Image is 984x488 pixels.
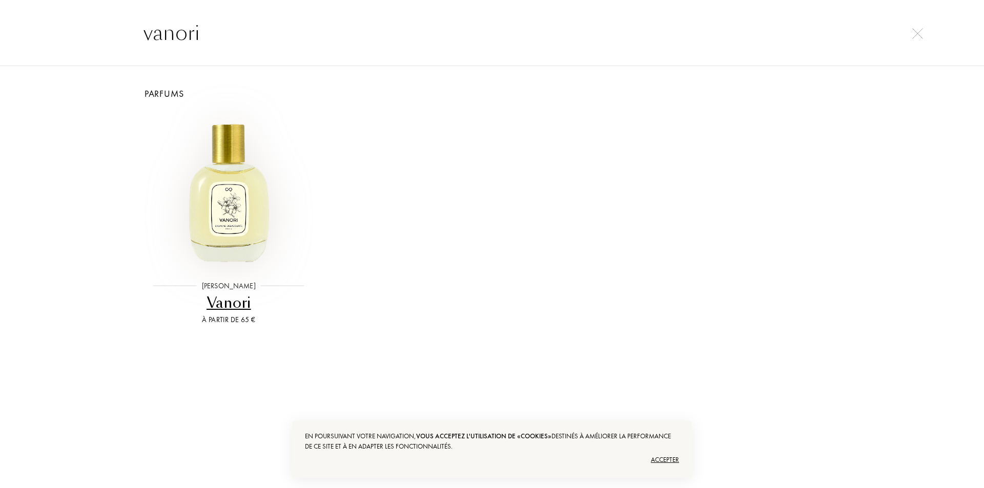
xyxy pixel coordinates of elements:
div: Vanori [145,293,313,313]
div: Accepter [305,452,679,468]
div: [PERSON_NAME] [197,281,261,291]
div: À partir de 65 € [145,314,313,325]
a: Vanori[PERSON_NAME]VanoriÀ partir de 65 € [141,100,317,338]
img: cross.svg [912,28,923,39]
span: vous acceptez l'utilisation de «cookies» [416,432,551,440]
input: Rechercher [123,17,861,48]
img: Vanori [150,112,307,269]
div: Parfums [133,87,851,100]
div: En poursuivant votre navigation, destinés à améliorer la performance de ce site et à en adapter l... [305,431,679,452]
